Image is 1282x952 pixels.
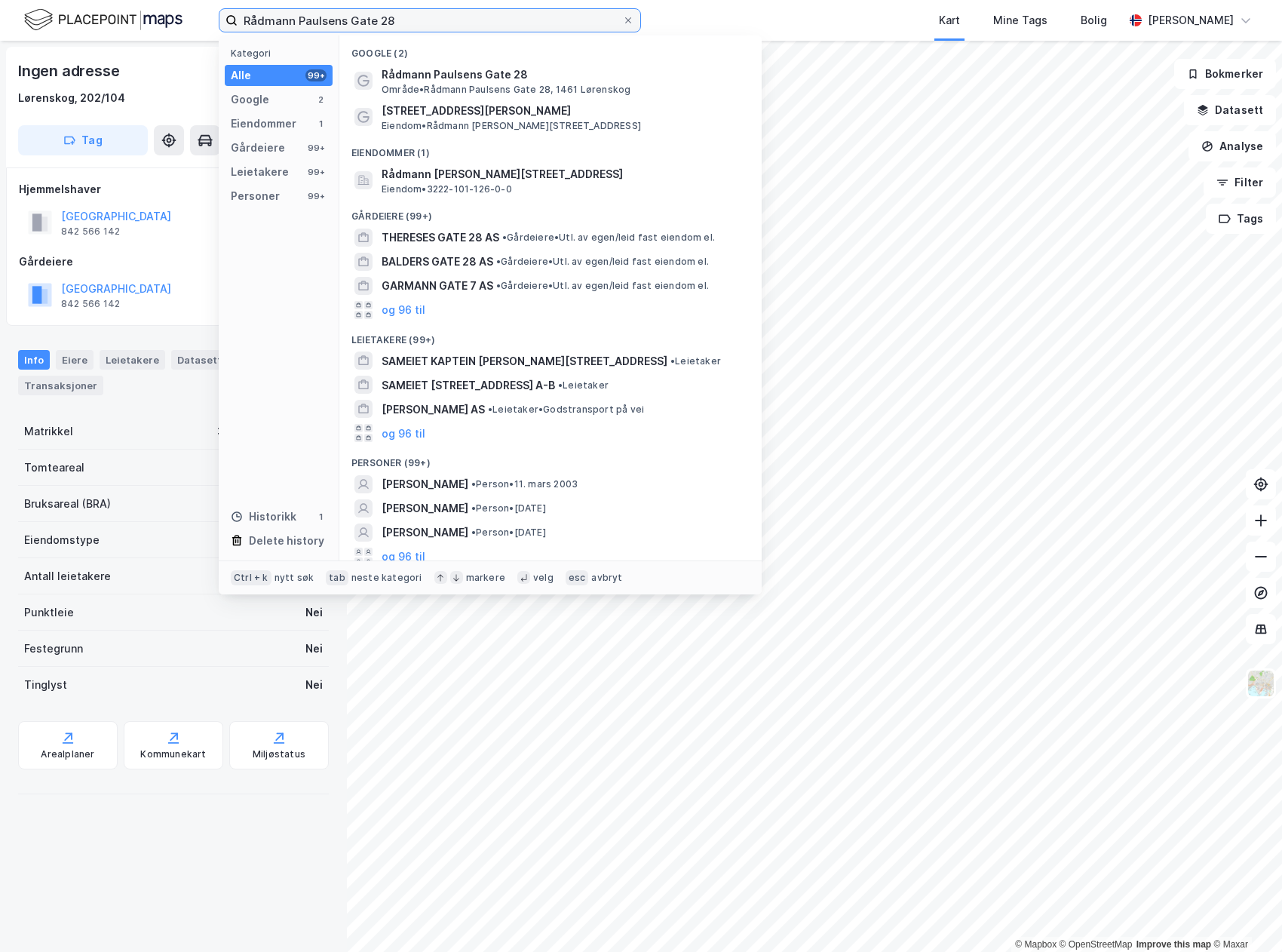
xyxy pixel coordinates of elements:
button: og 96 til [382,548,425,566]
div: Gårdeiere [231,139,285,157]
span: • [496,280,501,291]
span: • [471,527,476,538]
div: Bolig [1081,11,1107,29]
span: SAMEIET [STREET_ADDRESS] A-B [382,376,555,395]
div: Gårdeiere [19,253,328,271]
div: [PERSON_NAME] [1148,11,1234,29]
div: neste kategori [351,572,422,584]
div: Kategori [231,48,333,59]
div: Leietakere [231,163,289,181]
button: og 96 til [382,301,425,319]
a: Mapbox [1015,939,1057,950]
div: 99+ [305,69,327,81]
span: [PERSON_NAME] AS [382,401,485,419]
span: • [471,478,476,490]
div: Kart [939,11,960,29]
div: Personer (99+) [339,445,762,472]
span: Gårdeiere • Utl. av egen/leid fast eiendom el. [496,256,709,268]
img: Z [1247,669,1275,698]
div: Bruksareal (BRA) [24,495,111,513]
span: Område • Rådmann Paulsens Gate 28, 1461 Lørenskog [382,84,630,96]
div: Nei [305,640,323,658]
div: Google (2) [339,35,762,63]
span: Eiendom • 3222-101-126-0-0 [382,183,512,195]
button: og 96 til [382,424,425,442]
div: 842 566 142 [61,298,120,310]
div: Transaksjoner [18,376,103,395]
a: OpenStreetMap [1060,939,1133,950]
span: Eiendom • Rådmann [PERSON_NAME][STREET_ADDRESS] [382,120,641,132]
span: • [496,256,501,267]
button: Analyse [1188,131,1276,161]
span: • [502,232,507,243]
div: Alle [231,66,251,84]
span: Person • [DATE] [471,527,546,539]
span: Leietaker • Godstransport på vei [488,404,644,416]
span: Rådmann [PERSON_NAME][STREET_ADDRESS] [382,165,744,183]
span: Gårdeiere • Utl. av egen/leid fast eiendom el. [502,232,715,244]
input: Søk på adresse, matrikkel, gårdeiere, leietakere eller personer [238,9,622,32]
div: Personer [231,187,280,205]
img: logo.f888ab2527a4732fd821a326f86c7f29.svg [24,7,182,33]
div: 2 [314,94,327,106]
span: • [488,404,492,415]
div: Eiendomstype [24,531,100,549]
div: Nei [305,603,323,622]
span: GARMANN GATE 7 AS [382,277,493,295]
div: Hjemmelshaver [19,180,328,198]
div: Eiendommer (1) [339,135,762,162]
div: avbryt [591,572,622,584]
div: esc [566,570,589,585]
div: tab [326,570,348,585]
div: Antall leietakere [24,567,111,585]
div: Historikk [231,508,296,526]
div: Ingen adresse [18,59,122,83]
span: • [471,502,476,514]
span: • [670,355,675,367]
div: Delete history [249,532,324,550]
div: Tomteareal [24,459,84,477]
div: Mine Tags [993,11,1047,29]
div: Kontrollprogram for chat [1207,880,1282,952]
span: Person • 11. mars 2003 [471,478,578,490]
button: Filter [1204,167,1276,198]
div: Matrikkel [24,422,73,441]
span: • [558,379,563,391]
button: Bokmerker [1174,59,1276,89]
div: Leietakere [100,350,165,370]
div: 1 [314,118,327,130]
div: Gårdeiere (99+) [339,198,762,226]
div: Miljøstatus [253,748,305,760]
span: [PERSON_NAME] [382,499,468,517]
div: 842 566 142 [61,226,120,238]
div: Eiendommer [231,115,296,133]
span: Rådmann Paulsens Gate 28 [382,66,744,84]
span: [PERSON_NAME] [382,475,468,493]
div: 3222-202-104-0-0 [217,422,323,441]
div: Datasett [171,350,228,370]
div: 1 [314,511,327,523]
span: Person • [DATE] [471,502,546,514]
span: THERESES GATE 28 AS [382,229,499,247]
button: Datasett [1184,95,1276,125]
span: Leietaker [558,379,609,392]
div: Ctrl + k [231,570,271,585]
div: Kommunekart [140,748,206,760]
span: Leietaker [670,355,721,367]
div: Arealplaner [41,748,94,760]
a: Improve this map [1136,939,1211,950]
div: nytt søk [274,572,314,584]
div: 99+ [305,190,327,202]
span: Gårdeiere • Utl. av egen/leid fast eiendom el. [496,280,709,292]
button: Tag [18,125,148,155]
button: Tags [1206,204,1276,234]
div: 99+ [305,142,327,154]
div: Lørenskog, 202/104 [18,89,125,107]
div: Info [18,350,50,370]
span: SAMEIET KAPTEIN [PERSON_NAME][STREET_ADDRESS] [382,352,667,370]
span: [PERSON_NAME] [382,524,468,542]
div: Eiere [56,350,94,370]
div: Nei [305,676,323,694]
div: Tinglyst [24,676,67,694]
div: velg [533,572,554,584]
